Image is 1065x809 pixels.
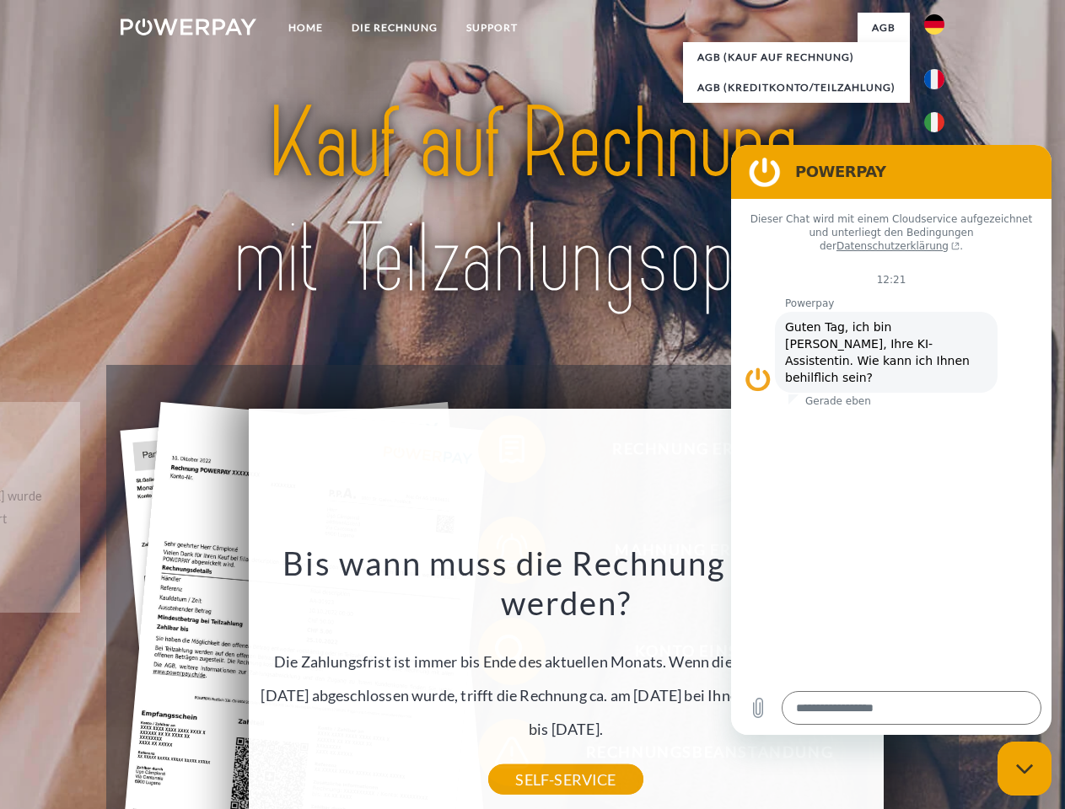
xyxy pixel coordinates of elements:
[998,742,1052,796] iframe: Schaltfläche zum Öffnen des Messaging-Fensters; Konversation läuft
[121,19,256,35] img: logo-powerpay-white.svg
[274,13,337,43] a: Home
[452,13,532,43] a: SUPPORT
[924,69,944,89] img: fr
[924,112,944,132] img: it
[858,13,910,43] a: agb
[488,764,643,795] a: SELF-SERVICE
[258,543,874,624] h3: Bis wann muss die Rechnung bezahlt werden?
[258,543,874,780] div: Die Zahlungsfrist ist immer bis Ende des aktuellen Monats. Wenn die Bestellung z.B. am [DATE] abg...
[731,145,1052,735] iframe: Messaging-Fenster
[683,42,910,72] a: AGB (Kauf auf Rechnung)
[683,72,910,103] a: AGB (Kreditkonto/Teilzahlung)
[161,81,904,323] img: title-powerpay_de.svg
[924,14,944,35] img: de
[337,13,452,43] a: DIE RECHNUNG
